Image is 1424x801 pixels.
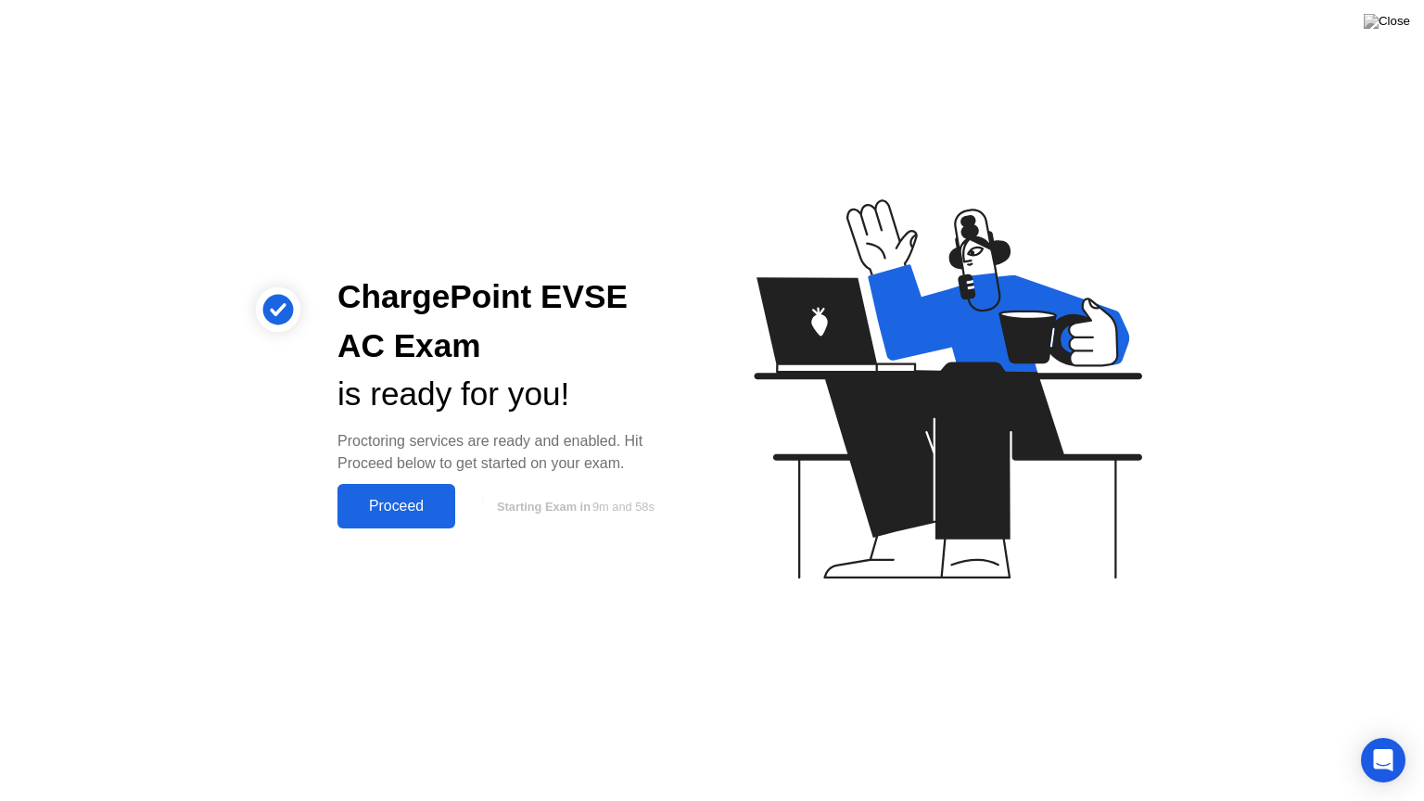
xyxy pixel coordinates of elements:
div: Proceed [343,498,450,515]
div: Open Intercom Messenger [1361,738,1405,782]
button: Starting Exam in9m and 58s [464,489,682,524]
div: is ready for you! [337,370,682,419]
img: Close [1364,14,1410,29]
button: Proceed [337,484,455,528]
div: Proctoring services are ready and enabled. Hit Proceed below to get started on your exam. [337,430,682,475]
span: 9m and 58s [592,500,655,514]
div: ChargePoint EVSE AC Exam [337,273,682,371]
